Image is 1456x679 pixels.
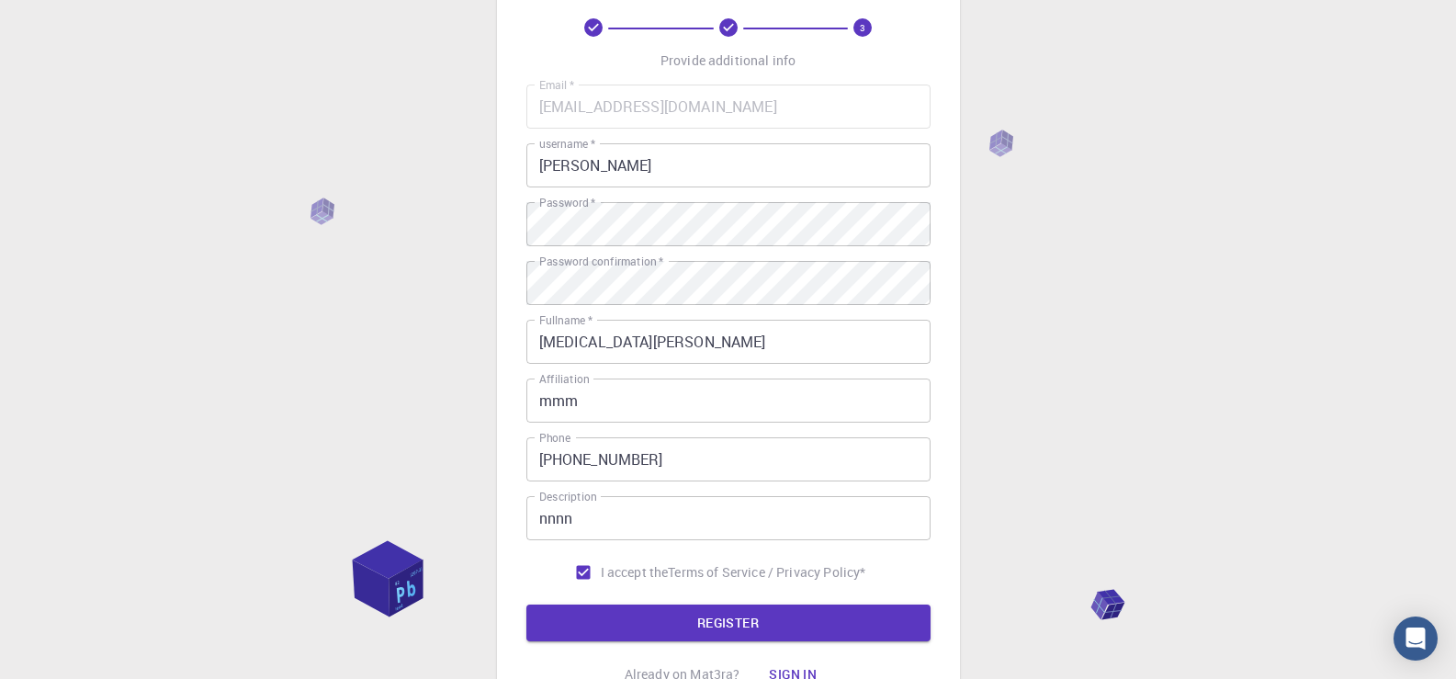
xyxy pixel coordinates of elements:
[526,605,931,641] button: REGISTER
[668,563,865,582] a: Terms of Service / Privacy Policy*
[668,563,865,582] p: Terms of Service / Privacy Policy *
[539,371,589,387] label: Affiliation
[539,312,593,328] label: Fullname
[601,563,669,582] span: I accept the
[539,136,595,152] label: username
[539,254,663,269] label: Password confirmation
[539,430,570,446] label: Phone
[660,51,796,70] p: Provide additional info
[1394,617,1438,661] div: Open Intercom Messenger
[860,21,865,34] text: 3
[539,77,574,93] label: Email
[539,489,597,504] label: Description
[539,195,595,210] label: Password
